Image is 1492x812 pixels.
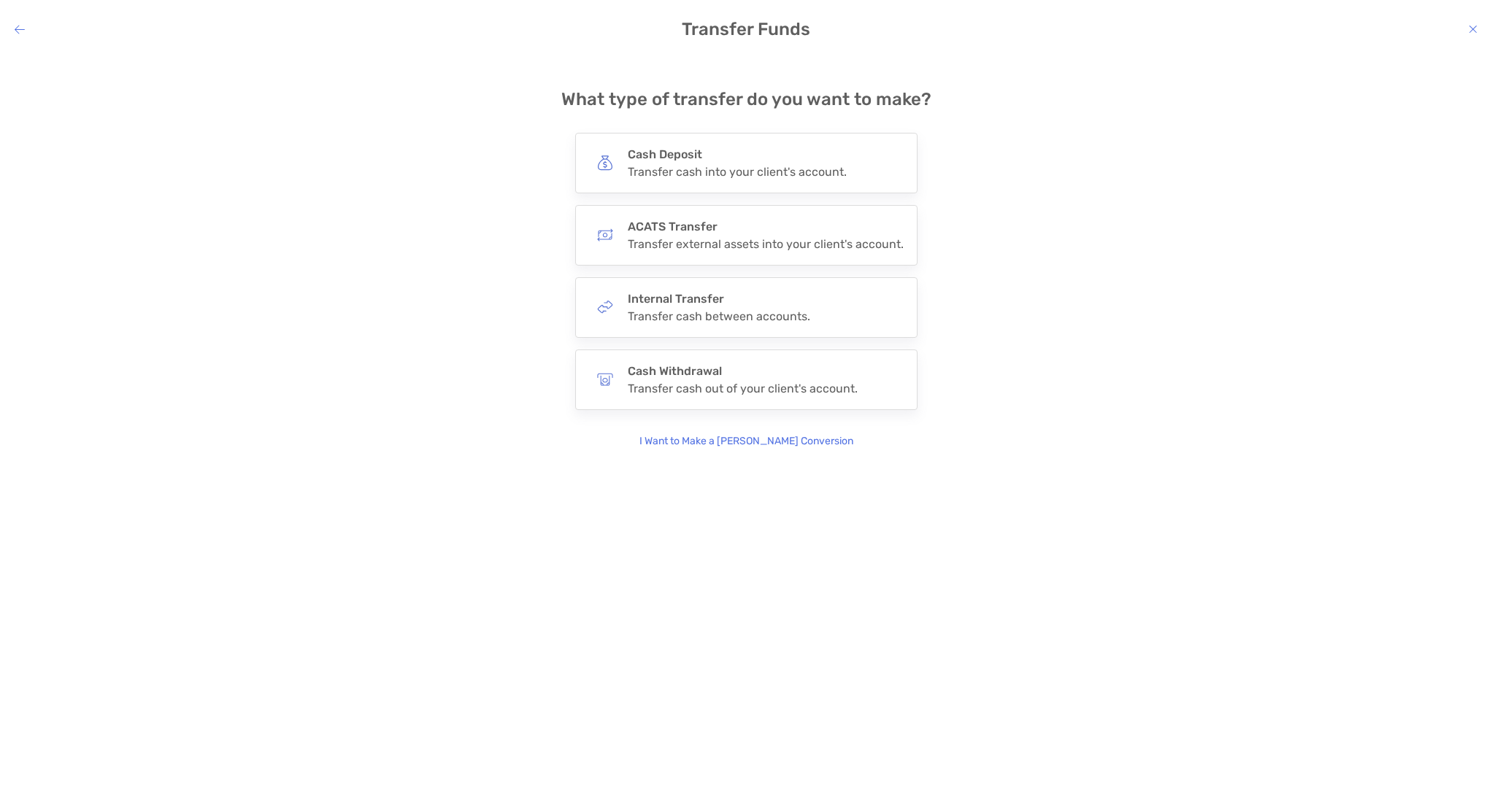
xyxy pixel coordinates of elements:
[597,299,613,315] img: button icon
[597,227,613,243] img: button icon
[628,165,847,179] div: Transfer cash into your client's account.
[639,433,853,449] p: I Want to Make a [PERSON_NAME] Conversion
[628,292,810,306] h4: Internal Transfer
[628,309,810,323] div: Transfer cash between accounts.
[628,147,847,161] h4: Cash Deposit
[597,371,613,387] img: button icon
[628,220,904,233] h4: ACATS Transfer
[597,155,613,171] img: button icon
[628,364,858,378] h4: Cash Withdrawal
[561,89,931,109] h4: What type of transfer do you want to make?
[628,382,858,395] div: Transfer cash out of your client's account.
[628,237,904,251] div: Transfer external assets into your client's account.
